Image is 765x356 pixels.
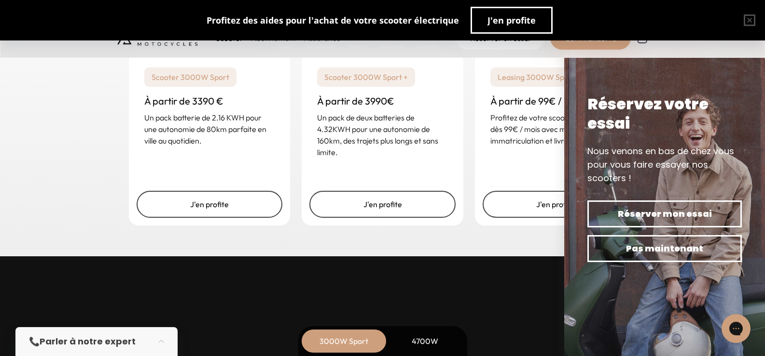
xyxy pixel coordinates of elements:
[144,94,275,108] h3: À partir de 3390 €
[309,191,456,218] a: J'en profite
[317,67,415,87] p: Scooter 3000W Sport +
[490,94,621,108] h3: À partir de 99€ / mois
[306,330,383,353] div: 3000W Sport
[317,94,448,108] h3: À partir de 3990€
[387,330,464,353] div: 4700W
[490,112,621,146] p: Profitez de votre scooter Brumaire dès 99€ / mois avec maintenance, immatriculation et livraison ...
[717,311,755,346] iframe: Gorgias live chat messenger
[144,67,236,87] p: Scooter 3000W Sport
[144,112,275,146] p: Un pack batterie de 2.16 KWH pour une autonomie de 80km parfaite en ville au quotidien.
[137,191,283,218] a: J'en profite
[483,191,629,218] a: J'en profite
[317,112,448,158] p: Un pack de deux batteries de 4.32KWH pour une autonomie de 160km, des trajets plus longs et sans ...
[490,67,582,87] p: Leasing 3000W Sport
